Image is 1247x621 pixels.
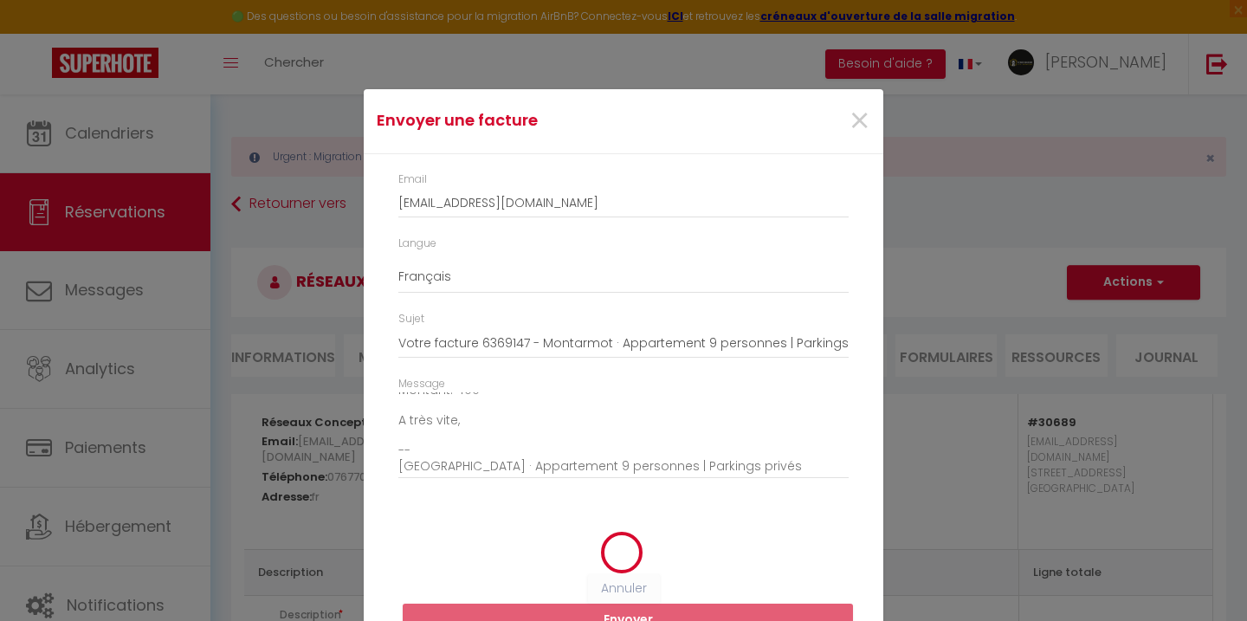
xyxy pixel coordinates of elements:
label: Email [398,171,427,188]
button: Annuler [588,574,660,604]
h4: Envoyer une facture [377,108,698,133]
label: Sujet [398,311,424,327]
label: Langue [398,236,436,252]
button: Close [849,103,870,140]
span: × [849,95,870,147]
button: Ouvrir le widget de chat LiveChat [14,7,66,59]
label: Message [398,376,445,392]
